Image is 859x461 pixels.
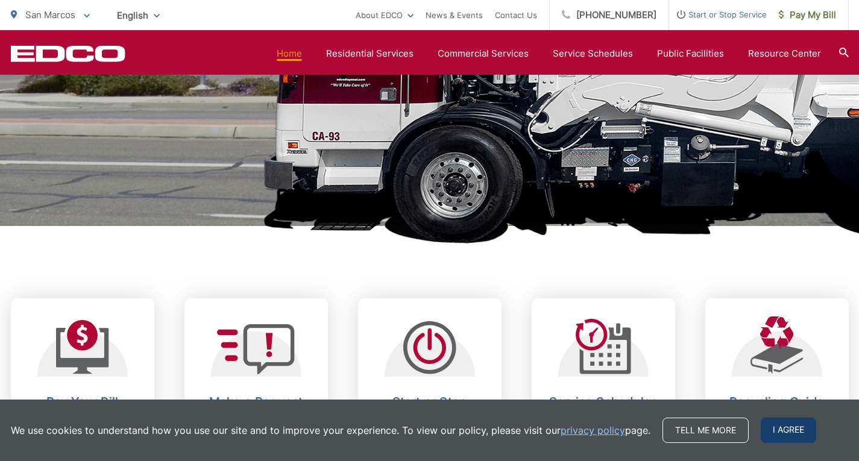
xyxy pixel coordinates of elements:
[326,46,414,61] a: Residential Services
[761,418,816,443] span: I agree
[25,9,75,20] span: San Marcos
[426,8,483,22] a: News & Events
[438,46,529,61] a: Commercial Services
[11,45,125,62] a: EDCD logo. Return to the homepage.
[197,395,316,409] h2: Make a Request
[544,395,663,409] h2: Service Schedules
[662,418,749,443] a: Tell me more
[370,395,489,424] h2: Start or Stop Service
[277,46,302,61] a: Home
[495,8,537,22] a: Contact Us
[657,46,724,61] a: Public Facilities
[561,423,625,437] a: privacy policy
[553,46,633,61] a: Service Schedules
[356,8,414,22] a: About EDCO
[717,395,837,409] h2: Recycling Guide
[748,46,821,61] a: Resource Center
[11,423,650,437] p: We use cookies to understand how you use our site and to improve your experience. To view our pol...
[779,8,836,22] span: Pay My Bill
[108,5,169,26] span: English
[23,395,142,409] h2: Pay Your Bill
